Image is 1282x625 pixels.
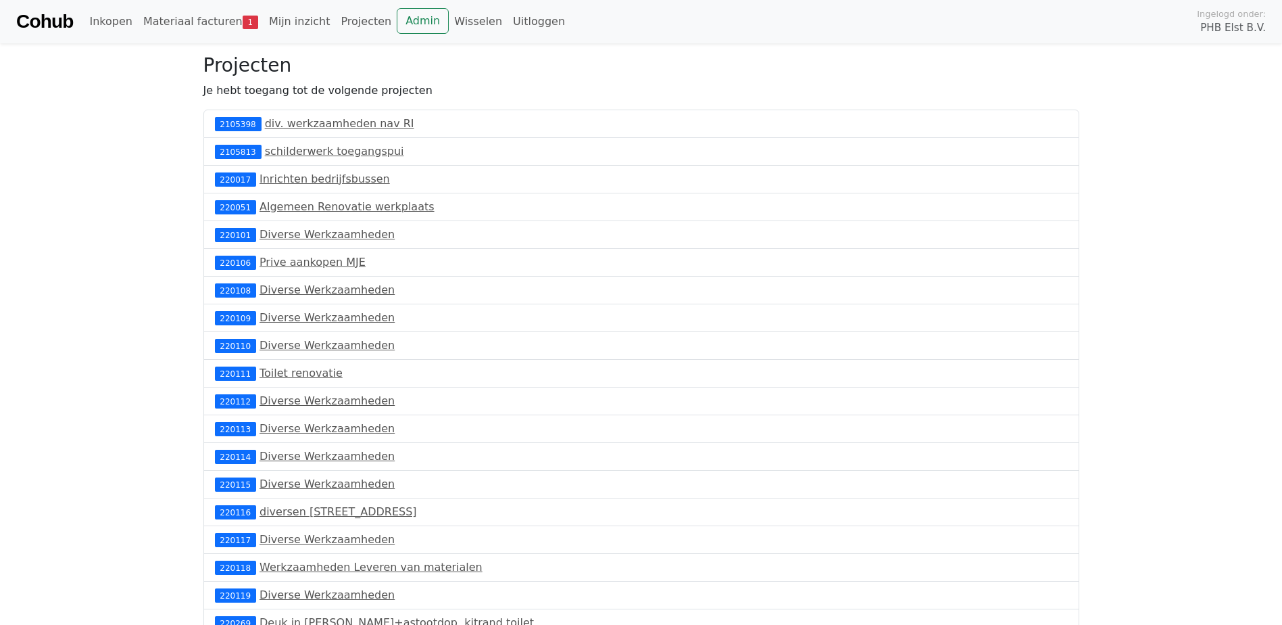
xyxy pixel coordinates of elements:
[260,367,343,379] a: Toilet renovatie
[215,311,256,325] div: 220109
[243,16,258,29] span: 1
[264,8,336,35] a: Mijn inzicht
[215,450,256,463] div: 220114
[215,200,256,214] div: 220051
[260,478,395,490] a: Diverse Werkzaamheden
[260,172,390,185] a: Inrichten bedrijfsbussen
[215,228,256,241] div: 220101
[260,394,395,407] a: Diverse Werkzaamheden
[215,172,256,186] div: 220017
[215,117,262,131] div: 2105398
[203,83,1079,99] p: Je hebt toegang tot de volgende projecten
[1197,7,1266,20] span: Ingelogd onder:
[335,8,397,35] a: Projecten
[215,145,262,158] div: 2105813
[215,367,256,380] div: 220111
[260,505,417,518] a: diversen [STREET_ADDRESS]
[397,8,449,34] a: Admin
[1200,20,1266,36] span: PHB Elst B.V.
[260,422,395,435] a: Diverse Werkzaamheden
[260,200,435,213] a: Algemeen Renovatie werkplaats
[449,8,508,35] a: Wisselen
[508,8,570,35] a: Uitloggen
[260,588,395,601] a: Diverse Werkzaamheden
[215,339,256,352] div: 220110
[215,283,256,297] div: 220108
[84,8,137,35] a: Inkopen
[265,117,414,130] a: div. werkzaamheden nav RI
[215,256,256,269] div: 220106
[215,561,256,574] div: 220118
[215,394,256,408] div: 220112
[138,8,264,35] a: Materiaal facturen1
[203,54,1079,77] h3: Projecten
[260,283,395,296] a: Diverse Werkzaamheden
[260,561,483,574] a: Werkzaamheden Leveren van materialen
[215,588,256,602] div: 220119
[260,256,366,269] a: Prive aankopen MJE
[215,422,256,436] div: 220113
[215,478,256,491] div: 220115
[215,505,256,519] div: 220116
[260,339,395,352] a: Diverse Werkzaamheden
[260,533,395,546] a: Diverse Werkzaamheden
[16,5,73,38] a: Cohub
[260,311,395,324] a: Diverse Werkzaamheden
[265,145,404,158] a: schilderwerk toegangspui
[260,450,395,463] a: Diverse Werkzaamheden
[260,228,395,241] a: Diverse Werkzaamheden
[215,533,256,547] div: 220117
